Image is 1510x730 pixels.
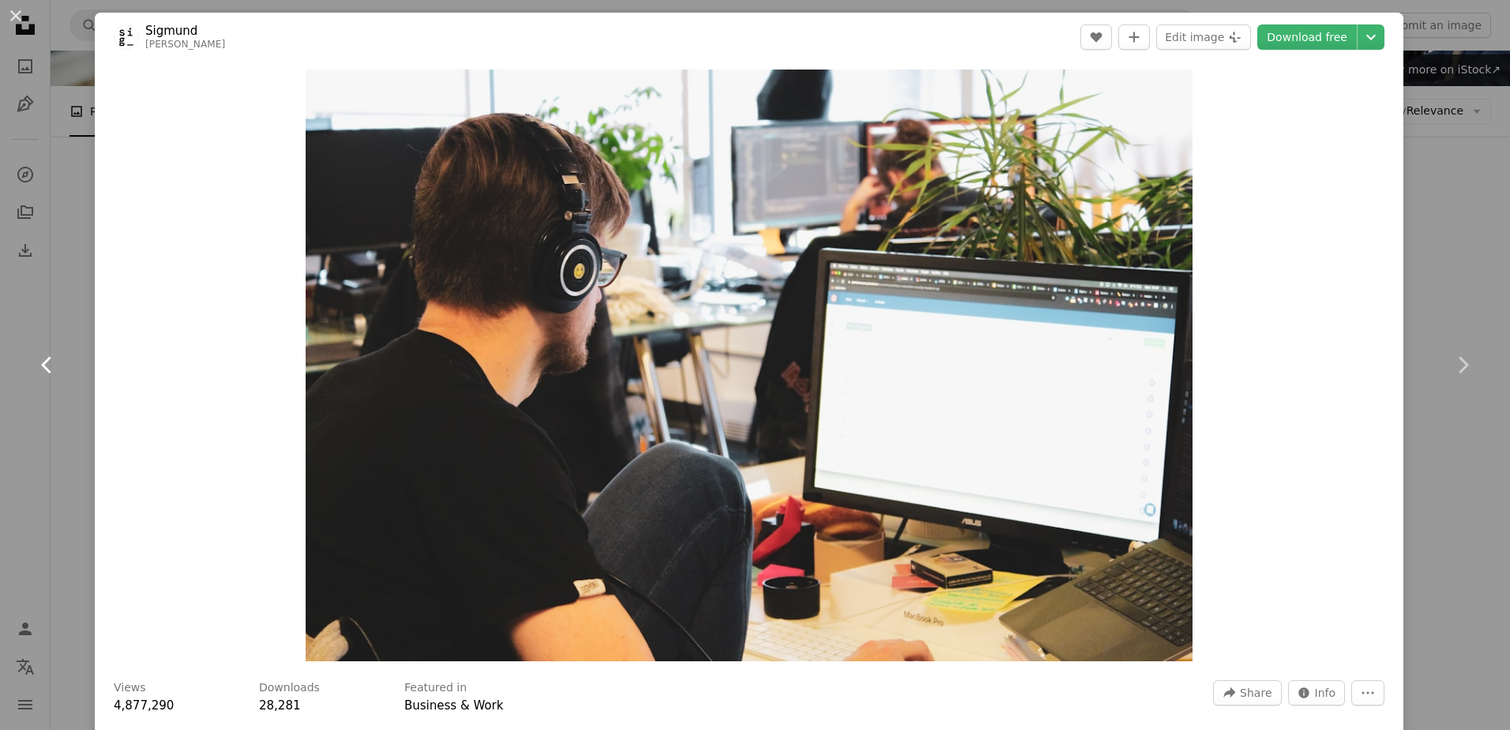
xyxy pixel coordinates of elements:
button: Zoom in on this image [306,70,1193,661]
img: man in black shirt wearing black headphones [306,70,1193,661]
button: Add to Collection [1118,24,1150,50]
button: Like [1080,24,1112,50]
a: Business & Work [404,698,503,713]
h3: Downloads [259,680,320,696]
button: Share this image [1213,680,1281,706]
h3: Featured in [404,680,467,696]
button: Stats about this image [1288,680,1346,706]
span: Share [1240,681,1271,705]
button: More Actions [1351,680,1384,706]
span: 28,281 [259,698,301,713]
h3: Views [114,680,146,696]
button: Choose download size [1358,24,1384,50]
span: 4,877,290 [114,698,174,713]
a: [PERSON_NAME] [145,39,225,50]
a: Next [1415,289,1510,441]
span: Info [1315,681,1336,705]
a: Sigmund [145,23,225,39]
a: Download free [1257,24,1357,50]
button: Edit image [1156,24,1251,50]
img: Go to Sigmund's profile [114,24,139,50]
